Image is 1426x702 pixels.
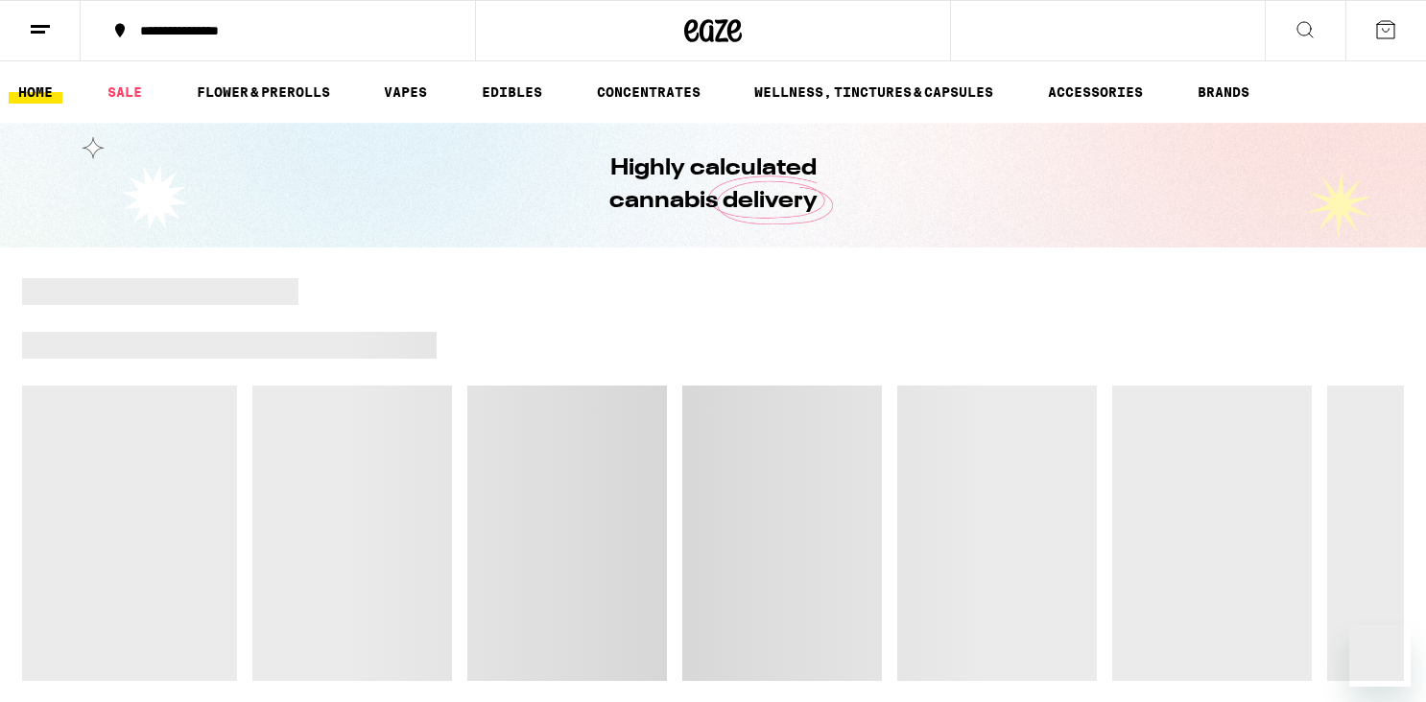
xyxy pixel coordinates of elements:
a: HOME [9,81,62,104]
iframe: Button to launch messaging window [1349,625,1411,687]
h1: Highly calculated cannabis delivery [555,152,871,218]
a: WELLNESS, TINCTURES & CAPSULES [745,81,1003,104]
a: VAPES [374,81,437,104]
a: BRANDS [1188,81,1259,104]
a: FLOWER & PREROLLS [187,81,340,104]
a: EDIBLES [472,81,552,104]
a: SALE [98,81,152,104]
a: CONCENTRATES [587,81,710,104]
a: ACCESSORIES [1038,81,1153,104]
